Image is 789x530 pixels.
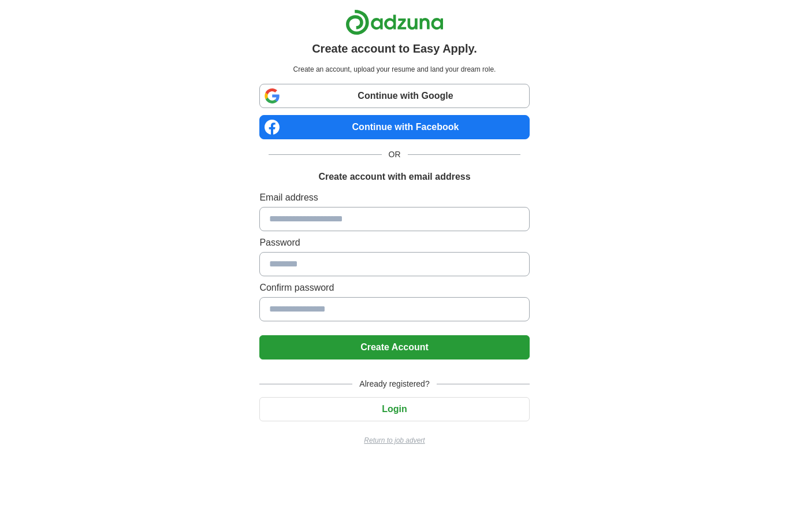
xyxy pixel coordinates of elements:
button: Login [259,397,529,421]
span: Already registered? [352,378,436,390]
span: OR [382,149,408,161]
a: Return to job advert [259,435,529,446]
p: Create an account, upload your resume and land your dream role. [262,64,527,75]
a: Continue with Google [259,84,529,108]
button: Create Account [259,335,529,359]
label: Email address [259,191,529,205]
h1: Create account with email address [318,170,470,184]
h1: Create account to Easy Apply. [312,40,477,57]
a: Continue with Facebook [259,115,529,139]
img: Adzuna logo [345,9,444,35]
a: Login [259,404,529,414]
label: Confirm password [259,281,529,295]
label: Password [259,236,529,250]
